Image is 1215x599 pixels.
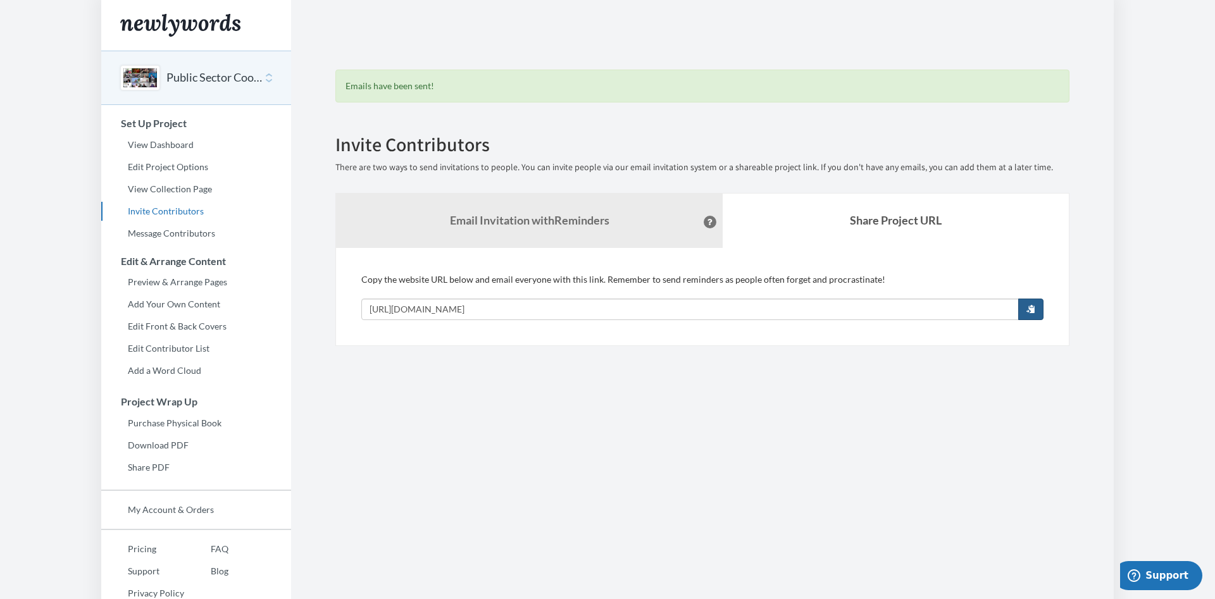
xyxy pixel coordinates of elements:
[101,157,291,176] a: Edit Project Options
[101,414,291,433] a: Purchase Physical Book
[335,70,1069,102] div: Emails have been sent!
[101,436,291,455] a: Download PDF
[850,213,942,227] b: Share Project URL
[120,14,240,37] img: Newlywords logo
[335,161,1069,174] p: There are two ways to send invitations to people. You can invite people via our email invitation ...
[184,562,228,581] a: Blog
[450,213,609,227] strong: Email Invitation with Reminders
[184,540,228,559] a: FAQ
[101,135,291,154] a: View Dashboard
[101,500,291,519] a: My Account & Orders
[361,273,1044,320] div: Copy the website URL below and email everyone with this link. Remember to send reminders as peopl...
[101,458,291,477] a: Share PDF
[101,339,291,358] a: Edit Contributor List
[101,295,291,314] a: Add Your Own Content
[166,70,263,86] button: Public Sector Cookbook
[101,224,291,243] a: Message Contributors
[1120,561,1202,593] iframe: Opens a widget where you can chat to one of our agents
[102,396,291,407] h3: Project Wrap Up
[102,256,291,267] h3: Edit & Arrange Content
[102,118,291,129] h3: Set Up Project
[101,202,291,221] a: Invite Contributors
[335,134,1069,155] h2: Invite Contributors
[101,562,184,581] a: Support
[101,273,291,292] a: Preview & Arrange Pages
[101,361,291,380] a: Add a Word Cloud
[101,180,291,199] a: View Collection Page
[101,540,184,559] a: Pricing
[101,317,291,336] a: Edit Front & Back Covers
